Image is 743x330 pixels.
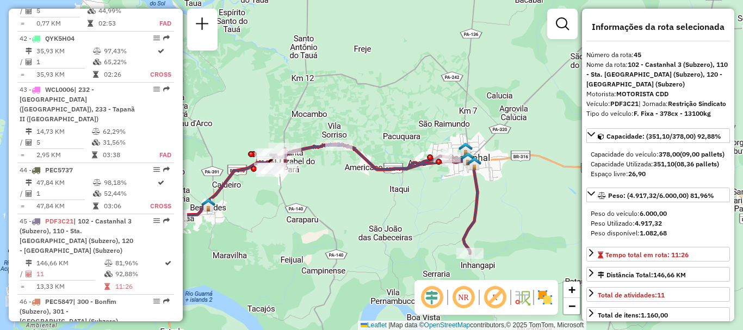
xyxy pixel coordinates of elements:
[36,46,92,57] td: 35,93 KM
[605,251,689,259] span: Tempo total em rota: 11:26
[20,281,25,292] td: =
[552,13,573,35] a: Exibir filtros
[45,166,73,174] span: PEC5737
[88,8,96,14] i: % de utilização da cubagem
[591,209,667,217] span: Peso do veículo:
[634,51,641,59] strong: 45
[163,35,170,41] em: Rota exportada
[20,217,133,254] span: 45 -
[20,34,75,42] span: 42 -
[115,269,164,279] td: 92,88%
[20,166,73,174] span: 44 -
[586,247,730,261] a: Tempo total em rota: 11:26
[45,297,73,306] span: PEC5847
[36,69,92,80] td: 35,93 KM
[586,128,730,143] a: Capacidade: (351,10/378,00) 92,88%
[513,289,531,306] img: Fluxo de ruas
[158,179,164,186] i: Rota otimizada
[36,126,91,137] td: 14,73 KM
[88,20,93,27] i: Tempo total em rota
[591,228,726,238] div: Peso disponível:
[20,85,135,123] span: 43 -
[608,191,714,200] span: Peso: (4.917,32/6.000,00) 81,96%
[26,260,32,266] i: Distância Total
[419,284,445,310] span: Ocultar deslocamento
[26,271,32,277] i: Total de Atividades
[591,150,726,159] div: Capacidade do veículo:
[103,69,150,80] td: 02:26
[668,99,726,108] strong: Restrição Sindicato
[92,139,100,146] i: % de utilização da cubagem
[20,69,25,80] td: =
[424,321,470,329] a: OpenStreetMap
[150,69,172,80] td: Cross
[586,50,730,60] div: Número da rota:
[20,269,25,279] td: /
[92,128,100,135] i: % de utilização do peso
[536,289,554,306] img: Exibir/Ocultar setores
[639,99,726,108] span: | Jornada:
[93,203,98,209] i: Tempo total em rota
[20,188,25,199] td: /
[102,137,147,148] td: 31,56%
[115,258,164,269] td: 81,96%
[36,188,92,199] td: 1
[93,71,98,78] i: Tempo total em rota
[26,179,32,186] i: Distância Total
[36,201,92,211] td: 47,84 KM
[102,126,147,137] td: 62,29%
[586,22,730,32] h4: Informações da rota selecionada
[591,219,726,228] div: Peso Utilizado:
[20,5,25,16] td: /
[163,298,170,304] em: Rota exportada
[586,89,730,99] div: Motorista:
[104,271,113,277] i: % de utilização da cubagem
[20,297,118,325] span: | 300 - Bonfim (Subzero), 301 - [GEOGRAPHIC_DATA] (Subzero)
[598,310,668,320] div: Total de itens:
[36,18,87,29] td: 0,77 KM
[361,321,387,329] a: Leaflet
[93,179,101,186] i: % de utilização do peso
[482,284,508,310] span: Exibir rótulo
[459,142,473,156] img: Warecloud Estrela
[153,298,160,304] em: Opções
[36,137,91,148] td: 5
[634,109,711,117] strong: F. Fixa - 378cx - 13100kg
[461,152,475,166] img: Castanhal
[586,287,730,302] a: Total de atividades:11
[610,99,639,108] strong: PDF3C21
[591,169,726,179] div: Espaço livre:
[115,281,164,292] td: 11:26
[628,170,646,178] strong: 26,90
[586,267,730,282] a: Distância Total:146,66 KM
[26,190,32,197] i: Total de Atividades
[586,60,728,88] strong: 102 - Castanhal 3 (Subzero), 110 - Sta. [GEOGRAPHIC_DATA] (Subzero), 120 - [GEOGRAPHIC_DATA] (Sub...
[153,86,160,92] em: Opções
[640,229,667,237] strong: 1.082,68
[147,150,172,160] td: FAD
[586,145,730,183] div: Capacidade: (351,10/378,00) 92,88%
[564,298,580,314] a: Zoom out
[103,177,150,188] td: 98,18%
[5,296,33,307] div: Atividade não roteirizada - NÁDIA DO SOCORRO GOM
[153,166,160,173] em: Opções
[635,219,662,227] strong: 4.917,32
[586,99,730,109] div: Veículo:
[20,57,25,67] td: /
[104,260,113,266] i: % de utilização do peso
[103,188,150,199] td: 52,44%
[102,150,147,160] td: 03:38
[586,109,730,119] div: Tipo do veículo:
[45,34,75,42] span: QYK5H04
[26,8,32,14] i: Total de Atividades
[606,132,721,140] span: Capacidade: (351,10/378,00) 92,88%
[103,57,150,67] td: 65,22%
[598,291,665,299] span: Total de atividades:
[26,59,32,65] i: Total de Atividades
[26,128,32,135] i: Distância Total
[20,85,135,123] span: | 232 - [GEOGRAPHIC_DATA] ([GEOGRAPHIC_DATA]), 233 - Tapanã II ([GEOGRAPHIC_DATA])
[93,59,101,65] i: % de utilização da cubagem
[20,18,25,29] td: =
[20,217,133,254] span: | 102 - Castanhal 3 (Subzero), 110 - Sta. [GEOGRAPHIC_DATA] (Subzero), 120 - [GEOGRAPHIC_DATA] (S...
[93,190,101,197] i: % de utilização da cubagem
